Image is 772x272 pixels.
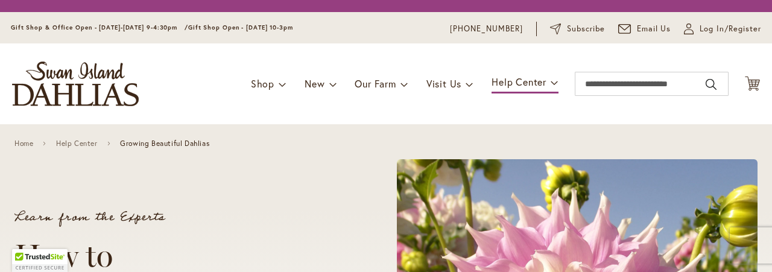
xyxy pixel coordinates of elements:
[14,139,33,148] a: Home
[618,23,671,35] a: Email Us
[251,77,274,90] span: Shop
[700,23,761,35] span: Log In/Register
[706,75,717,94] button: Search
[11,24,188,31] span: Gift Shop & Office Open - [DATE]-[DATE] 9-4:30pm /
[120,139,209,148] span: Growing Beautiful Dahlias
[567,23,605,35] span: Subscribe
[684,23,761,35] a: Log In/Register
[637,23,671,35] span: Email Us
[426,77,461,90] span: Visit Us
[188,24,293,31] span: Gift Shop Open - [DATE] 10-3pm
[550,23,605,35] a: Subscribe
[305,77,324,90] span: New
[492,75,546,88] span: Help Center
[355,77,396,90] span: Our Farm
[14,211,351,223] p: Learn from the Experts
[56,139,98,148] a: Help Center
[12,62,139,106] a: store logo
[12,249,68,272] div: TrustedSite Certified
[450,23,523,35] a: [PHONE_NUMBER]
